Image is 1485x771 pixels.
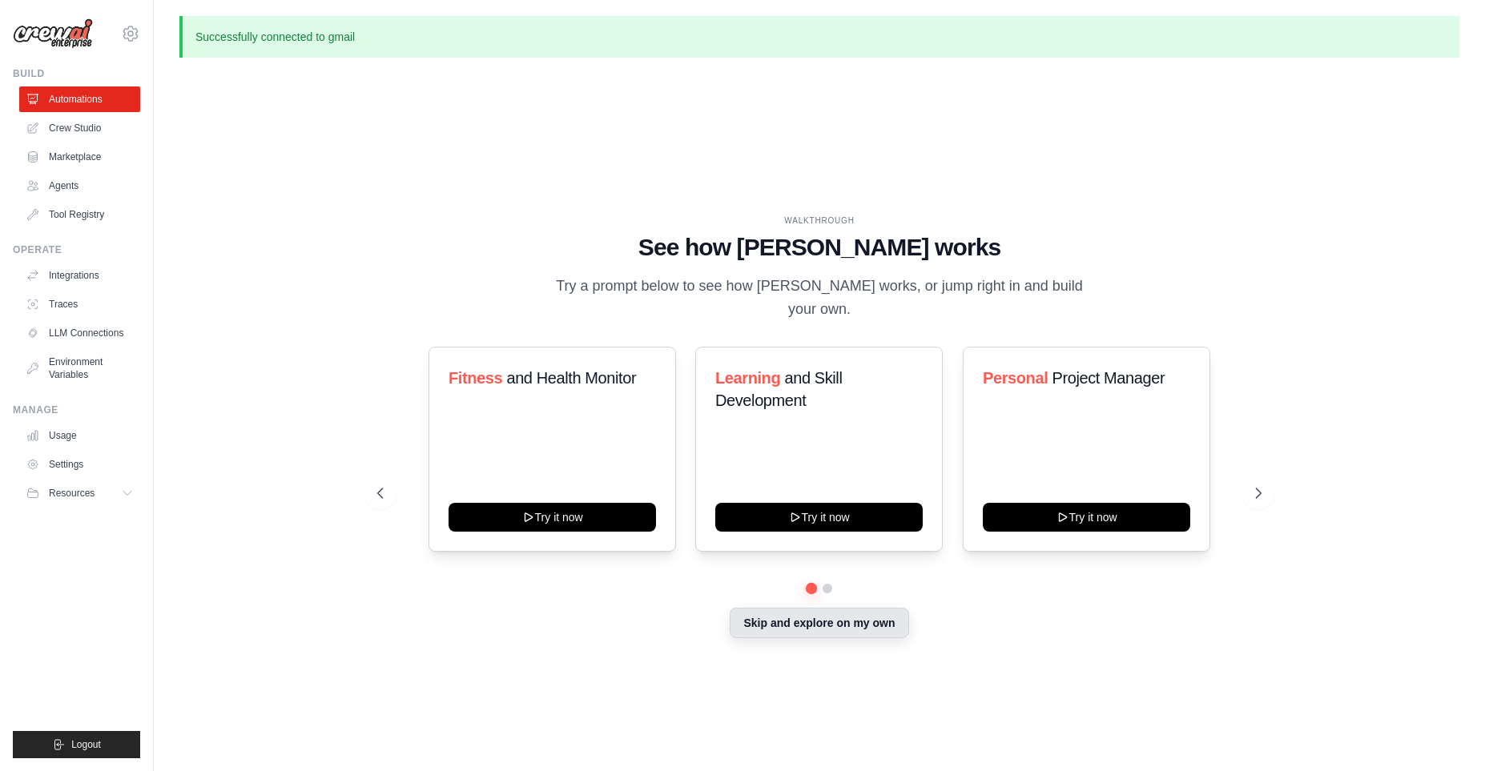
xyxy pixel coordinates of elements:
[1405,694,1485,771] iframe: Chat Widget
[506,369,636,387] span: and Health Monitor
[13,243,140,256] div: Operate
[13,731,140,758] button: Logout
[449,369,502,387] span: Fitness
[377,215,1262,227] div: WALKTHROUGH
[19,173,140,199] a: Agents
[179,16,1459,58] p: Successfully connected to gmail
[19,291,140,317] a: Traces
[49,487,95,500] span: Resources
[449,503,656,532] button: Try it now
[19,423,140,448] a: Usage
[19,452,140,477] a: Settings
[730,608,908,638] button: Skip and explore on my own
[983,503,1190,532] button: Try it now
[19,144,140,170] a: Marketplace
[19,202,140,227] a: Tool Registry
[550,275,1089,322] p: Try a prompt below to see how [PERSON_NAME] works, or jump right in and build your own.
[715,503,923,532] button: Try it now
[19,86,140,112] a: Automations
[1052,369,1165,387] span: Project Manager
[13,404,140,416] div: Manage
[71,738,101,751] span: Logout
[19,480,140,506] button: Resources
[13,67,140,80] div: Build
[19,263,140,288] a: Integrations
[19,115,140,141] a: Crew Studio
[19,320,140,346] a: LLM Connections
[19,349,140,388] a: Environment Variables
[983,369,1048,387] span: Personal
[715,369,780,387] span: Learning
[377,233,1262,262] h1: See how [PERSON_NAME] works
[13,18,93,49] img: Logo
